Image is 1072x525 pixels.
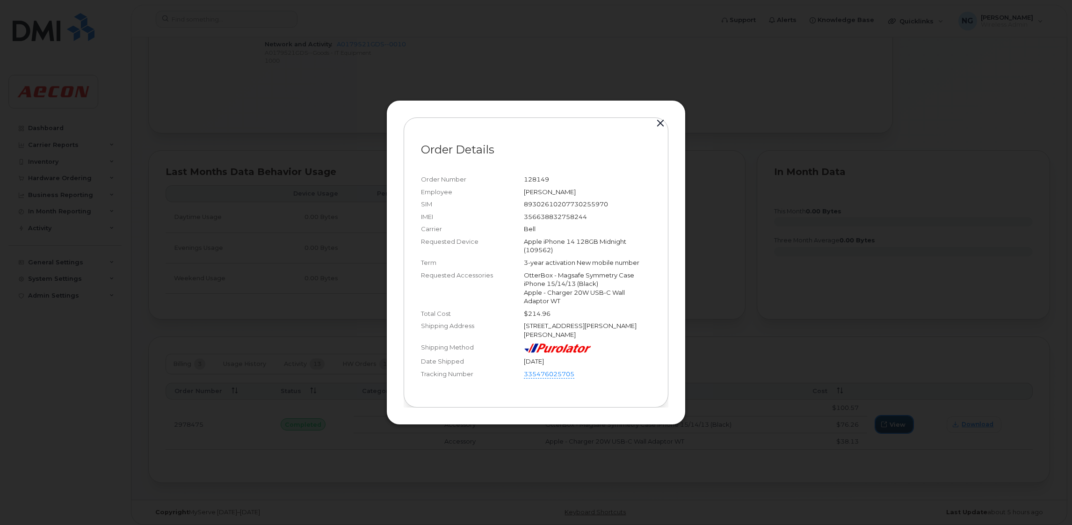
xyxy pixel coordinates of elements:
[524,258,651,267] div: 3-year activation New mobile number
[524,271,651,288] p: OtterBox - Magsafe Symmetry Case iPhone 15/14/13 (Black)
[524,175,651,184] div: 128149
[421,188,524,197] div: Employee
[421,343,524,354] div: Shipping Method
[421,321,524,339] div: Shipping Address
[524,237,651,255] div: Apple iPhone 14 128GB Midnight (109562)
[421,271,524,306] div: Requested Accessories
[524,212,651,221] div: 356638832758244
[421,309,524,318] div: Total Cost
[524,309,651,318] div: $214.96
[421,200,524,209] div: SIM
[524,188,651,197] div: [PERSON_NAME]
[524,225,651,233] div: Bell
[421,144,651,155] p: Order Details
[524,357,651,366] div: [DATE]
[421,258,524,267] div: Term
[524,370,574,379] a: 335476025705
[421,225,524,233] div: Carrier
[421,175,524,184] div: Order Number
[421,357,524,366] div: Date Shipped
[421,370,524,380] div: Tracking Number
[524,343,591,354] img: purolator-9dc0d6913a5419968391dc55414bb4d415dd17fc9089aa56d78149fa0af40473.png
[524,321,651,339] div: [STREET_ADDRESS][PERSON_NAME][PERSON_NAME]
[421,237,524,255] div: Requested Device
[524,200,651,209] div: 89302610207730255970
[524,288,651,306] p: Apple - Charger 20W USB-C Wall Adaptor WT
[421,212,524,221] div: IMEI
[574,370,582,378] a: Open shipping details in new tab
